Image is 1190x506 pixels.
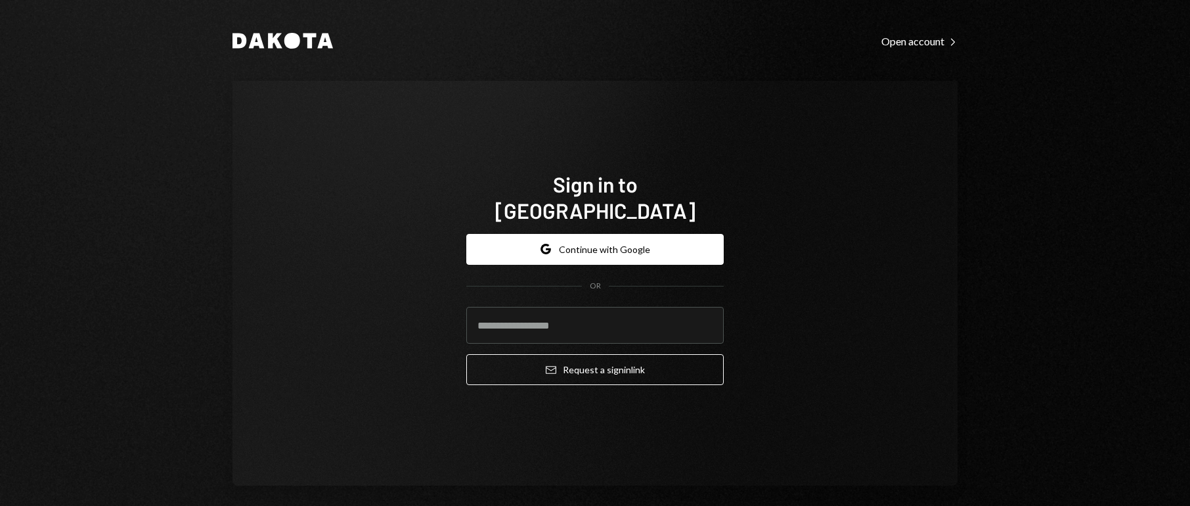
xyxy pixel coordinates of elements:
[881,34,958,48] a: Open account
[466,234,724,265] button: Continue with Google
[466,354,724,385] button: Request a signinlink
[590,281,601,292] div: OR
[466,171,724,223] h1: Sign in to [GEOGRAPHIC_DATA]
[881,35,958,48] div: Open account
